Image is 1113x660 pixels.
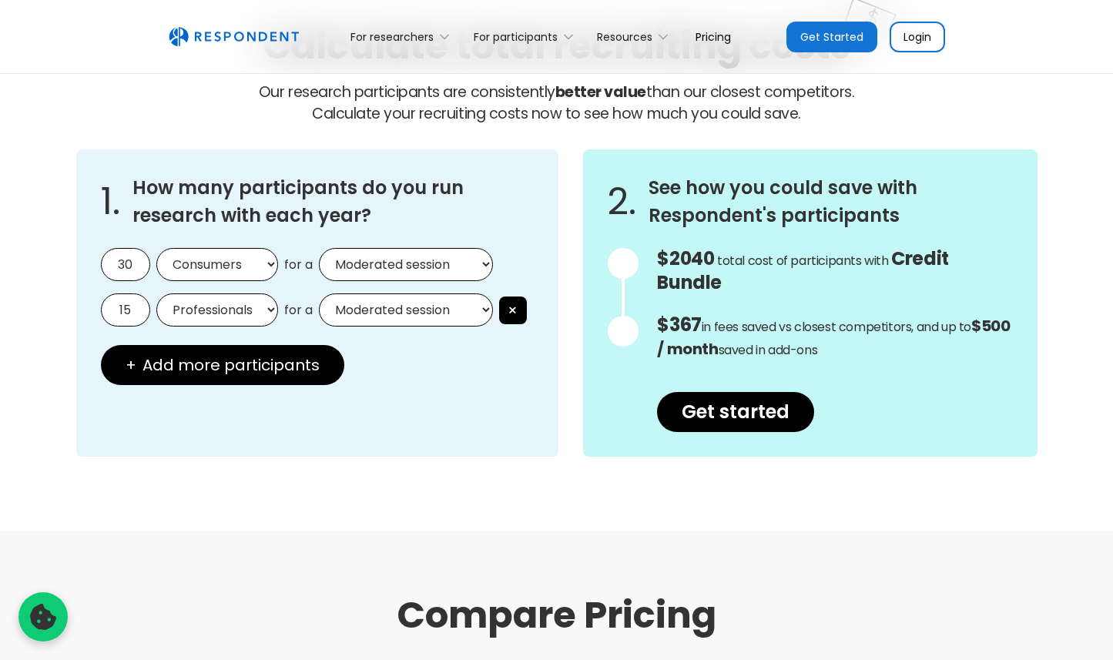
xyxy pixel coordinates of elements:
[649,174,1012,229] h3: See how you could save with Respondent's participants
[350,29,434,45] div: For researchers
[169,27,299,47] img: Untitled UI logotext
[312,103,801,124] span: Calculate your recruiting costs now to see how much you could save.
[786,22,877,52] a: Get Started
[890,22,945,52] a: Login
[499,296,527,324] button: ×
[132,174,535,229] h3: How many participants do you run research with each year?
[126,357,136,373] span: +
[588,18,683,55] div: Resources
[284,303,313,318] span: for a
[683,18,743,55] a: Pricing
[657,246,714,271] span: $2040
[657,312,701,337] span: $367
[657,314,1012,361] p: in fees saved vs closest competitors, and up to saved in add-ons
[464,18,588,55] div: For participants
[474,29,558,45] div: For participants
[64,592,1050,638] h1: Compare Pricing
[284,257,313,273] span: for a
[597,29,652,45] div: Resources
[657,246,948,295] span: Credit Bundle
[608,194,636,209] span: 2.
[342,18,464,55] div: For researchers
[142,357,320,373] span: Add more participants
[717,252,889,270] span: total cost of participants with
[657,392,814,432] a: Get started
[101,345,344,385] button: + Add more participants
[76,82,1038,125] p: Our research participants are consistently than our closest competitors.
[101,194,120,209] span: 1.
[555,82,646,102] strong: better value
[169,27,299,47] a: home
